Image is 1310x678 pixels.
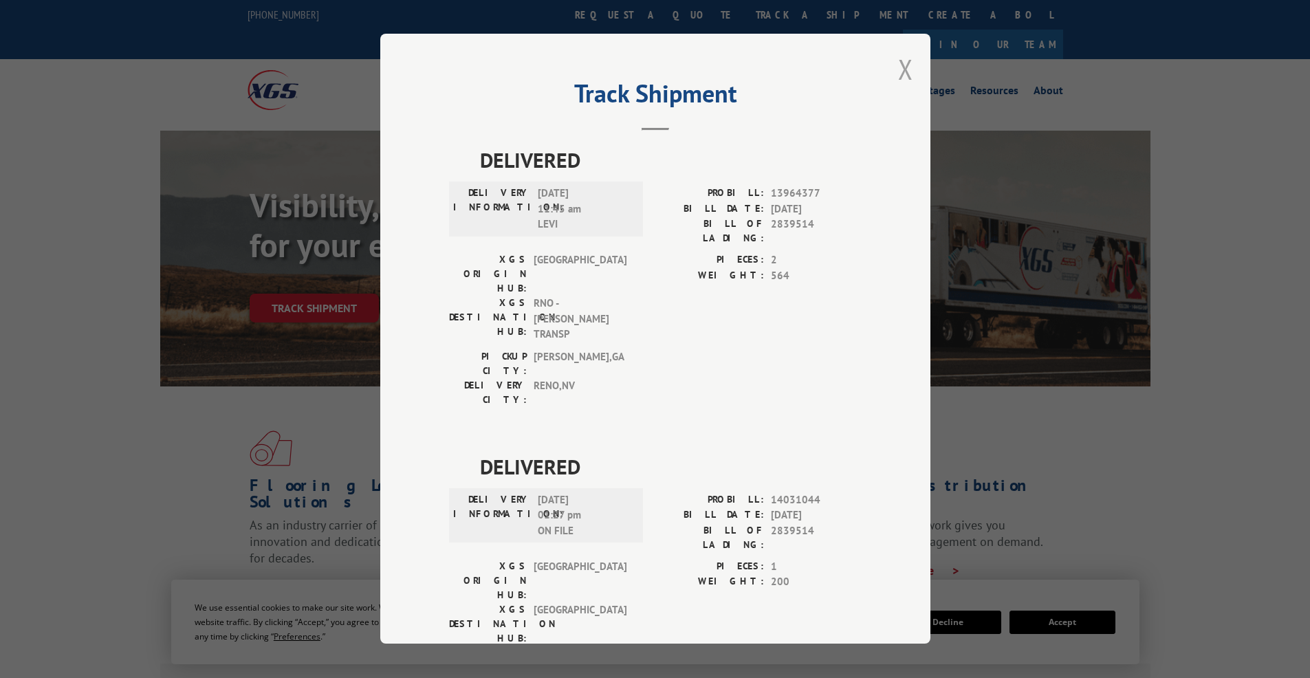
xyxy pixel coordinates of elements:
label: BILL OF LADING: [655,217,764,245]
label: BILL DATE: [655,201,764,217]
span: 2839514 [771,523,862,552]
label: XGS ORIGIN HUB: [449,559,527,602]
span: DELIVERED [480,144,862,175]
label: DELIVERY CITY: [449,378,527,407]
label: PROBILL: [655,492,764,508]
span: [DATE] 01:27 pm ON FILE [538,492,631,539]
label: PROBILL: [655,186,764,201]
span: 14031044 [771,492,862,508]
label: BILL DATE: [655,507,764,523]
span: 564 [771,268,862,284]
span: [DATE] [771,201,862,217]
span: 1 [771,559,862,575]
span: [GEOGRAPHIC_DATA] [534,602,626,646]
span: RENO , NV [534,378,626,407]
span: DELIVERED [480,451,862,482]
label: PIECES: [655,559,764,575]
label: WEIGHT: [655,268,764,284]
label: WEIGHT: [655,574,764,590]
span: RNO - [PERSON_NAME] TRANSP [534,296,626,342]
h2: Track Shipment [449,84,862,110]
span: [DATE] [771,507,862,523]
span: [DATE] 11:45 am LEVI [538,186,631,232]
span: 2 [771,252,862,268]
label: DELIVERY INFORMATION: [453,492,531,539]
label: PICKUP CITY: [449,349,527,378]
label: XGS ORIGIN HUB: [449,252,527,296]
span: 2839514 [771,217,862,245]
label: XGS DESTINATION HUB: [449,602,527,646]
span: [PERSON_NAME] , GA [534,349,626,378]
span: [GEOGRAPHIC_DATA] [534,559,626,602]
label: PIECES: [655,252,764,268]
span: [GEOGRAPHIC_DATA] [534,252,626,296]
label: BILL OF LADING: [655,523,764,552]
span: 13964377 [771,186,862,201]
span: 200 [771,574,862,590]
label: DELIVERY INFORMATION: [453,186,531,232]
label: XGS DESTINATION HUB: [449,296,527,342]
button: Close modal [898,51,913,87]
